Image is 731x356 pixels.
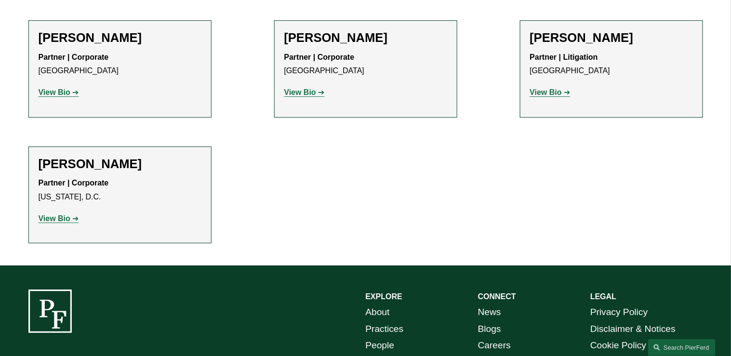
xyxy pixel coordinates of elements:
[284,51,447,79] p: [GEOGRAPHIC_DATA]
[478,337,511,354] a: Careers
[39,157,201,171] h2: [PERSON_NAME]
[530,53,598,61] strong: Partner | Litigation
[284,88,316,96] strong: View Bio
[284,88,325,96] a: View Bio
[648,339,716,356] a: Search this site
[39,214,79,223] a: View Bio
[590,337,646,354] a: Cookie Policy
[366,292,402,301] strong: EXPLORE
[39,179,109,187] strong: Partner | Corporate
[366,337,395,354] a: People
[39,214,70,223] strong: View Bio
[39,30,201,45] h2: [PERSON_NAME]
[39,51,201,79] p: [GEOGRAPHIC_DATA]
[530,88,571,96] a: View Bio
[366,304,390,321] a: About
[284,30,447,45] h2: [PERSON_NAME]
[590,321,676,338] a: Disclaimer & Notices
[478,292,516,301] strong: CONNECT
[366,321,404,338] a: Practices
[530,30,693,45] h2: [PERSON_NAME]
[39,53,109,61] strong: Partner | Corporate
[530,51,693,79] p: [GEOGRAPHIC_DATA]
[590,304,648,321] a: Privacy Policy
[39,88,70,96] strong: View Bio
[478,321,501,338] a: Blogs
[590,292,616,301] strong: LEGAL
[39,176,201,204] p: [US_STATE], D.C.
[530,88,562,96] strong: View Bio
[284,53,355,61] strong: Partner | Corporate
[478,304,501,321] a: News
[39,88,79,96] a: View Bio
